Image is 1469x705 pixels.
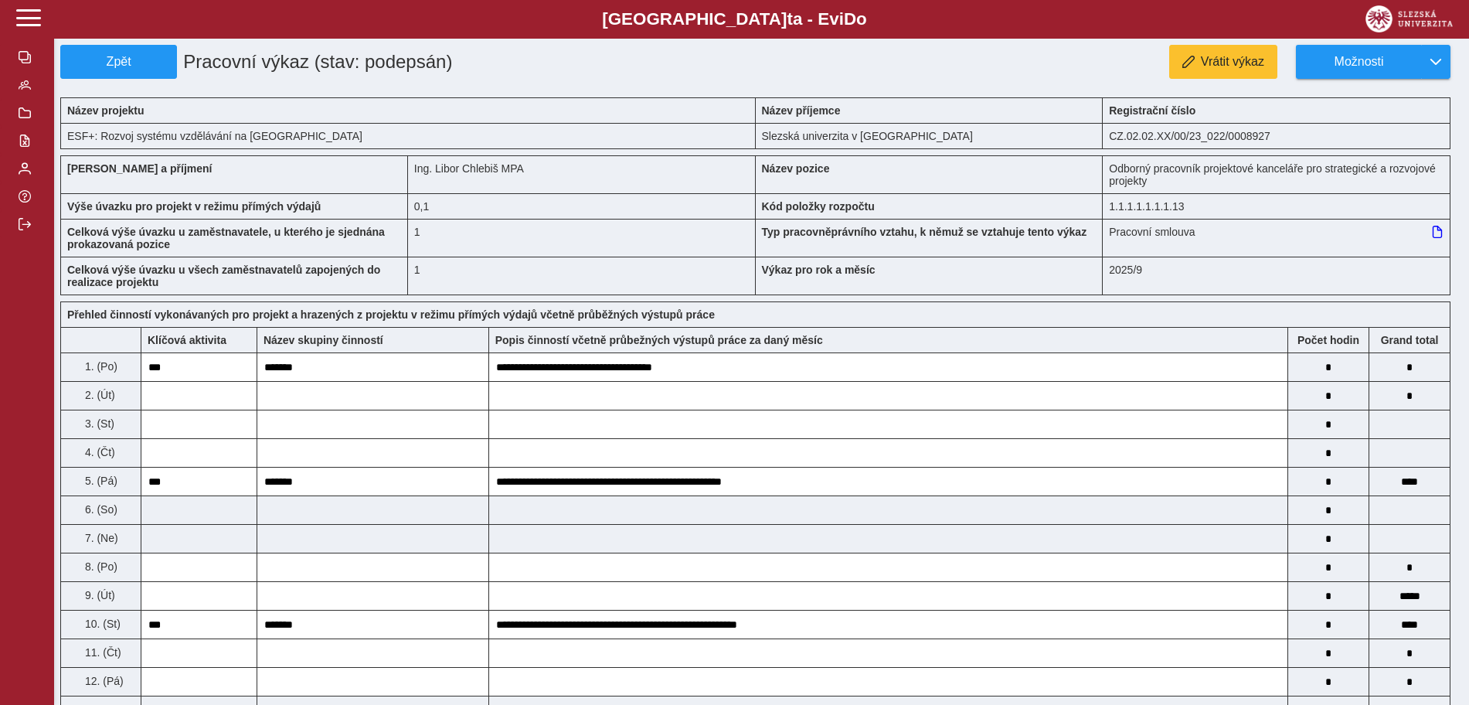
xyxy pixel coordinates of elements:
div: Odborný pracovník projektové kanceláře pro strategické a rozvojové projekty [1103,155,1450,193]
span: 3. (St) [82,417,114,430]
b: Název projektu [67,104,145,117]
span: 7. (Ne) [82,532,118,544]
div: CZ.02.02.XX/00/23_022/0008927 [1103,123,1450,149]
b: Kód položky rozpočtu [762,200,875,213]
div: 1.1.1.1.1.1.1.13 [1103,193,1450,219]
div: Ing. Libor Chlebiš MPA [408,155,756,193]
span: t [787,9,792,29]
b: Výše úvazku pro projekt v režimu přímých výdajů [67,200,321,213]
div: ESF+: Rozvoj systému vzdělávání na [GEOGRAPHIC_DATA] [60,123,756,149]
b: Registrační číslo [1109,104,1195,117]
b: Název skupiny činností [264,334,383,346]
div: 1 [408,219,756,257]
b: [PERSON_NAME] a příjmení [67,162,212,175]
span: 9. (Út) [82,589,115,601]
button: Možnosti [1296,45,1421,79]
b: Přehled činností vykonávaných pro projekt a hrazených z projektu v režimu přímých výdajů včetně p... [67,308,715,321]
span: Možnosti [1309,55,1409,69]
span: 10. (St) [82,618,121,630]
div: 1 [408,257,756,295]
b: Název příjemce [762,104,841,117]
b: Počet hodin [1288,334,1369,346]
div: 0,8 h / den. 4 h / týden. [408,193,756,219]
b: Celková výše úvazku u všech zaměstnavatelů zapojených do realizace projektu [67,264,380,288]
b: Typ pracovněprávního vztahu, k němuž se vztahuje tento výkaz [762,226,1087,238]
span: 11. (Čt) [82,646,121,659]
span: 4. (Čt) [82,446,115,458]
span: 2. (Út) [82,389,115,401]
button: Vrátit výkaz [1169,45,1277,79]
b: [GEOGRAPHIC_DATA] a - Evi [46,9,1423,29]
div: 2025/9 [1103,257,1450,295]
span: Zpět [67,55,170,69]
div: Pracovní smlouva [1103,219,1450,257]
span: Vrátit výkaz [1201,55,1264,69]
span: 6. (So) [82,503,117,516]
b: Celková výše úvazku u zaměstnavatele, u kterého je sjednána prokazovaná pozice [67,226,385,250]
button: Zpět [60,45,177,79]
span: o [856,9,867,29]
span: 5. (Pá) [82,475,117,487]
span: 1. (Po) [82,360,117,373]
img: logo_web_su.png [1365,5,1453,32]
span: 8. (Po) [82,560,117,573]
span: 12. (Pá) [82,675,124,687]
b: Klíčová aktivita [148,334,226,346]
b: Popis činností včetně průbežných výstupů práce za daný měsíc [495,334,823,346]
span: D [844,9,856,29]
div: Slezská univerzita v [GEOGRAPHIC_DATA] [756,123,1103,149]
h1: Pracovní výkaz (stav: podepsán) [177,45,644,79]
b: Výkaz pro rok a měsíc [762,264,876,276]
b: Suma za den přes všechny výkazy [1369,334,1450,346]
b: Název pozice [762,162,830,175]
